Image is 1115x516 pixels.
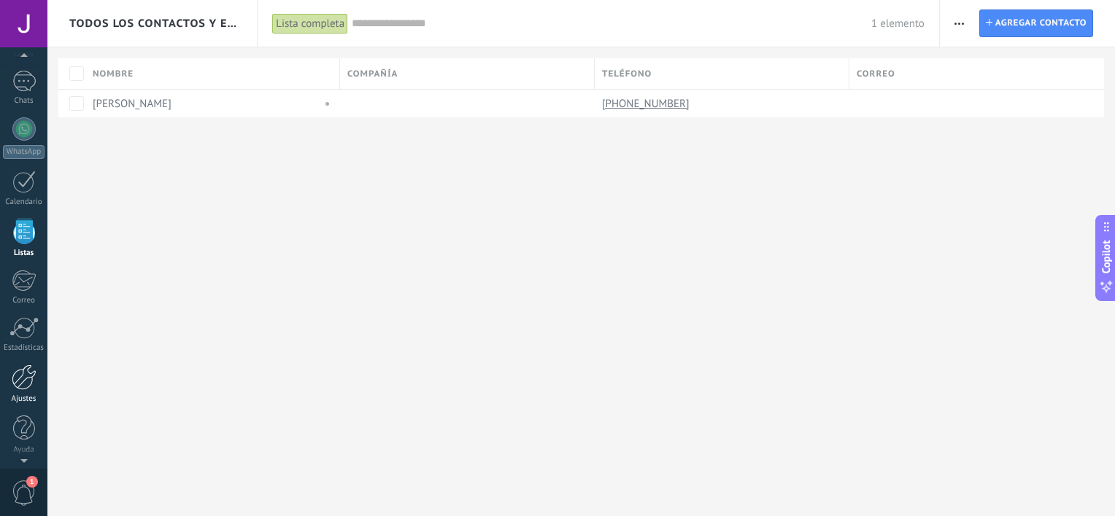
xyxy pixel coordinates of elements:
[3,343,45,353] div: Estadísticas
[3,145,45,159] div: WhatsApp
[602,97,692,110] a: [PHONE_NUMBER]
[26,476,38,488] span: 1
[93,97,171,111] a: [PERSON_NAME]
[871,17,925,31] span: 1 elemento
[3,445,45,455] div: Ayuda
[3,394,45,404] div: Ajustes
[979,9,1093,37] a: Agregar contacto
[347,67,398,81] span: Compañía
[3,198,45,207] div: Calendario
[272,13,348,34] div: Lista completa
[602,67,652,81] span: Teléfono
[949,9,970,37] button: Más
[3,249,45,258] div: Listas
[857,67,895,81] span: Correo
[1099,241,1114,274] span: Copilot
[995,10,1087,36] span: Agregar contacto
[93,67,134,81] span: Nombre
[69,17,236,31] span: Todos los contactos y empresas
[3,96,45,106] div: Chats
[3,296,45,305] div: Correo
